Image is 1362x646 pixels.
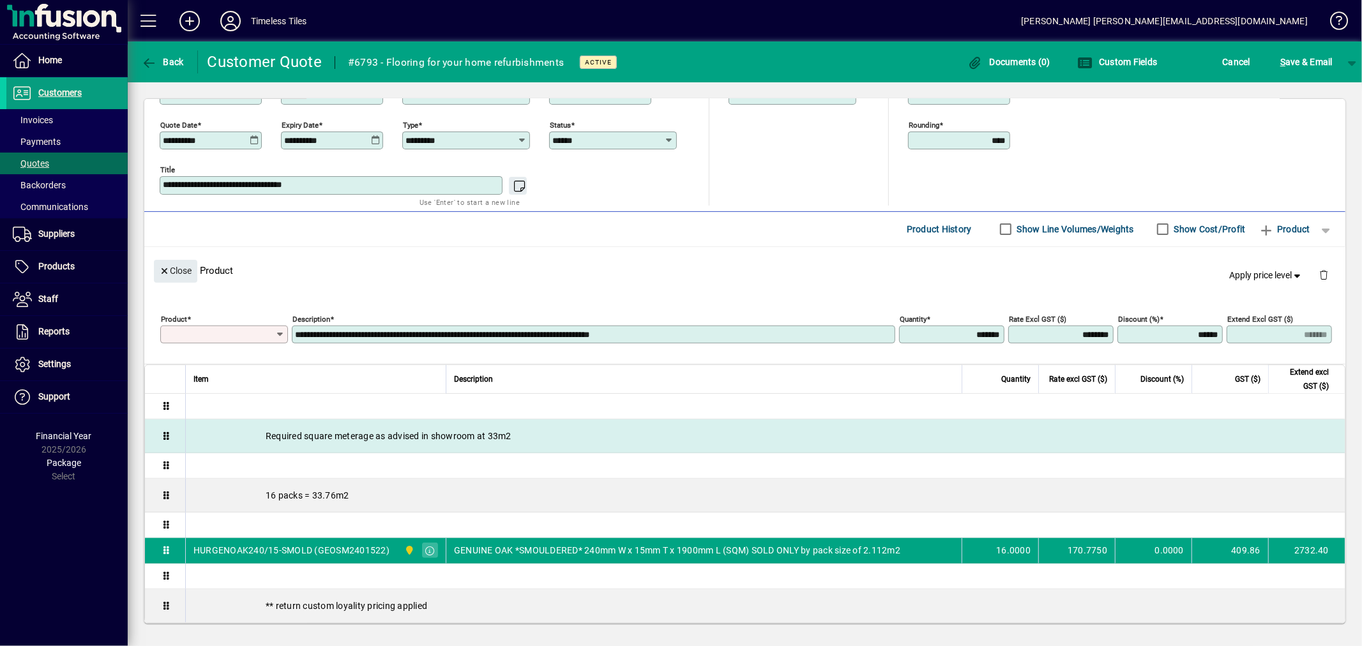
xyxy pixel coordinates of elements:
mat-label: Type [403,120,418,129]
button: Cancel [1220,50,1254,73]
label: Show Cost/Profit [1172,223,1246,236]
div: Timeless Tiles [251,11,306,31]
mat-hint: Use 'Enter' to start a new line [420,195,520,209]
span: Reports [38,326,70,336]
app-page-header-button: Delete [1308,269,1339,280]
a: Payments [6,131,128,153]
span: Financial Year [36,431,92,441]
span: Quantity [1001,372,1031,386]
span: Cancel [1223,52,1251,72]
button: Back [138,50,187,73]
span: Backorders [13,180,66,190]
button: Save & Email [1274,50,1339,73]
button: Profile [210,10,251,33]
span: Apply price level [1230,269,1304,282]
button: Close [154,260,197,283]
span: Product History [907,219,972,239]
td: 409.86 [1192,538,1268,564]
mat-label: Rate excl GST ($) [1009,314,1066,323]
span: Description [454,372,493,386]
span: Discount (%) [1140,372,1184,386]
mat-label: Discount (%) [1118,314,1160,323]
span: Communications [13,202,88,212]
mat-label: Description [292,314,330,323]
span: Back [141,57,184,67]
a: Quotes [6,153,128,174]
a: Suppliers [6,218,128,250]
span: 16.0000 [996,544,1031,557]
span: Quotes [13,158,49,169]
span: Customers [38,87,82,98]
span: Extend excl GST ($) [1276,365,1329,393]
td: 0.0000 [1115,538,1192,564]
a: Communications [6,196,128,218]
span: Suppliers [38,229,75,239]
a: Knowledge Base [1320,3,1346,44]
span: Staff [38,294,58,304]
div: Required square meterage as advised in showroom at 33m2 [186,419,1345,453]
div: ** return custom loyality pricing applied [186,589,1345,622]
label: Show Line Volumes/Weights [1015,223,1134,236]
div: Customer Quote [208,52,322,72]
button: Delete [1308,260,1339,290]
span: Package [47,458,81,468]
span: Support [38,391,70,402]
a: Home [6,45,128,77]
span: Rate excl GST ($) [1049,372,1107,386]
app-page-header-button: Back [128,50,198,73]
button: Product [1252,218,1317,241]
span: GENUINE OAK *SMOULDERED* 240mm W x 15mm T x 1900mm L (SQM) SOLD ONLY by pack size of 2.112m2 [454,544,900,557]
mat-label: Quote date [160,120,197,129]
span: Products [38,261,75,271]
mat-label: Status [550,120,571,129]
span: Active [585,58,612,66]
span: S [1280,57,1285,67]
a: Staff [6,283,128,315]
mat-label: Product [161,314,187,323]
button: Documents (0) [964,50,1054,73]
span: GST ($) [1235,372,1260,386]
button: Custom Fields [1074,50,1161,73]
mat-label: Quantity [900,314,927,323]
span: Close [159,260,192,282]
span: Dunedin [401,543,416,557]
button: Product History [902,218,977,241]
button: Apply price level [1225,264,1309,287]
span: Home [38,55,62,65]
span: Item [193,372,209,386]
a: Reports [6,316,128,348]
div: Product [144,247,1345,294]
a: Settings [6,349,128,380]
mat-label: Expiry date [282,120,319,129]
div: #6793 - Flooring for your home refurbishments [348,52,564,73]
a: Invoices [6,109,128,131]
span: Settings [38,359,71,369]
span: Product [1259,219,1310,239]
span: ave & Email [1280,52,1333,72]
a: Support [6,381,128,413]
span: Documents (0) [967,57,1050,67]
a: Backorders [6,174,128,196]
div: HURGENOAK240/15-SMOLD (GEOSM2401522) [193,544,390,557]
div: 170.7750 [1047,544,1107,557]
button: Add [169,10,210,33]
span: Custom Fields [1077,57,1158,67]
mat-label: Extend excl GST ($) [1227,314,1293,323]
mat-label: Title [160,165,175,174]
span: Payments [13,137,61,147]
div: [PERSON_NAME] [PERSON_NAME][EMAIL_ADDRESS][DOMAIN_NAME] [1021,11,1308,31]
a: Products [6,251,128,283]
app-page-header-button: Close [151,264,201,276]
span: Invoices [13,115,53,125]
div: 16 packs = 33.76m2 [186,479,1345,512]
td: 2732.40 [1268,538,1345,564]
mat-label: Rounding [909,120,939,129]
